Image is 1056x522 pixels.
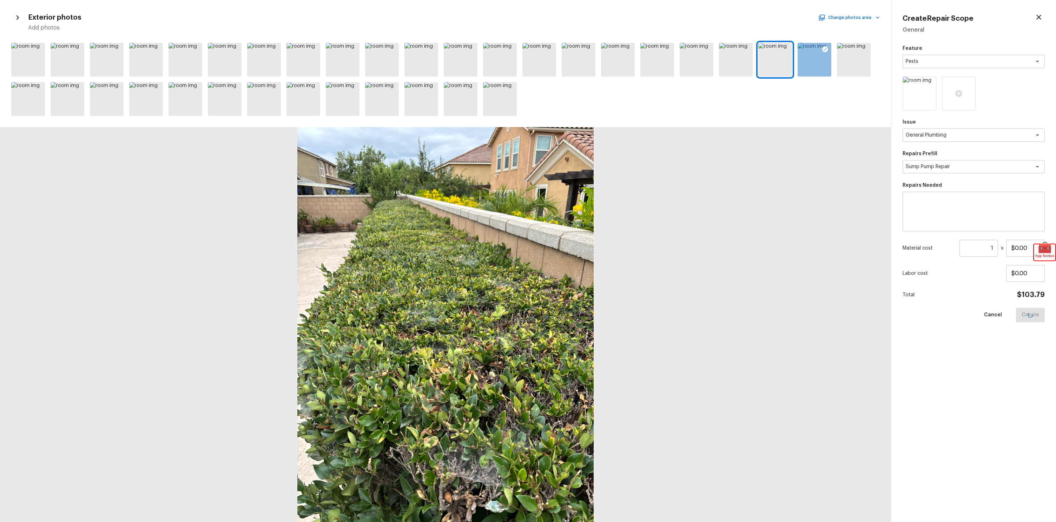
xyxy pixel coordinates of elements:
h4: $103.79 [1017,290,1045,299]
p: Repairs Prefill [903,150,1045,157]
button: Open [1032,162,1042,172]
img: room img [903,77,936,110]
span: App Toolbox [1035,252,1054,259]
textarea: Sump Pump Repair [906,163,1022,170]
p: Issue [903,119,1045,126]
textarea: General Plumbing [906,132,1022,139]
h4: Create Repair Scope [903,14,973,23]
button: Change photos area [820,13,880,22]
p: Labor cost [903,270,1006,277]
textarea: Remove the existing sump pump,clean and test all mechanical functions and reinstall the existing ... [907,198,1040,226]
textarea: Pests [906,58,1022,65]
button: Open [1032,57,1042,66]
p: Repairs Needed [903,182,1045,189]
button: Open [1032,130,1042,140]
div: x [903,240,1045,257]
h4: Exterior photos [28,13,81,22]
p: Feature [903,45,1045,52]
button: Cancel [978,308,1008,322]
p: Material cost [903,245,957,252]
h5: Add photos [28,24,880,32]
h5: General [903,26,1045,34]
p: Total [903,291,915,298]
span: 🧰 [1034,244,1055,251]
